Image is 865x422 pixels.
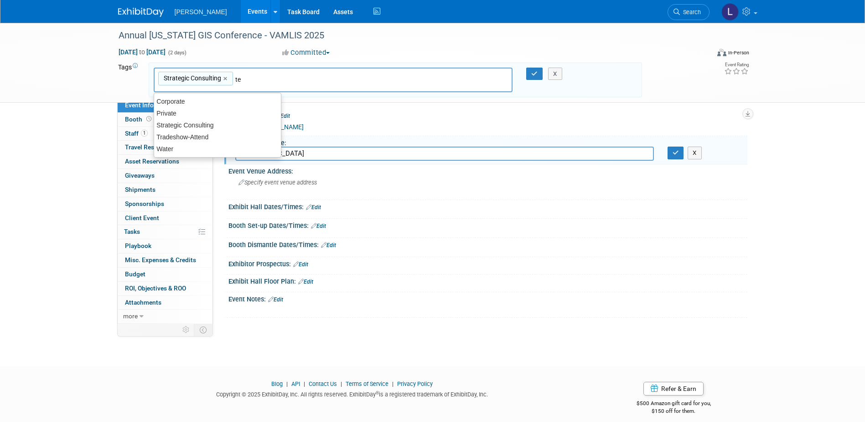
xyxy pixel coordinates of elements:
div: Event Rating [724,63,749,67]
div: Water [154,143,281,155]
span: Tasks [124,228,140,235]
span: Booth not reserved yet [145,116,153,122]
span: | [301,380,307,387]
a: Search [668,4,710,20]
span: more [123,312,138,320]
span: (2 days) [167,50,186,56]
span: Search [680,9,701,16]
div: Annual [US_STATE] GIS Conference - VAMLIS 2025 [115,27,696,44]
span: Asset Reservations [125,158,179,165]
img: Format-Inperson.png [717,49,726,56]
span: to [138,48,146,56]
div: Private [154,107,281,119]
a: Edit [293,261,308,268]
td: Tags [118,63,140,98]
img: ExhibitDay [118,8,164,17]
span: | [284,380,290,387]
div: Booth Set-up Dates/Times: [228,219,747,231]
a: Shipments [118,183,212,197]
a: Booth [118,113,212,127]
div: Event Website: [228,109,747,121]
a: Edit [306,204,321,211]
a: Client Event [118,211,212,225]
span: [DATE] [DATE] [118,48,166,56]
a: Staff1 [118,127,212,141]
div: Exhibit Hall Floor Plan: [228,274,747,286]
a: Budget [118,268,212,281]
a: Edit [298,279,313,285]
input: Type tag and hit enter [235,75,363,84]
span: ROI, Objectives & ROO [125,285,186,292]
span: Sponsorships [125,200,164,207]
a: Asset Reservations [118,155,212,169]
span: Strategic Consulting [162,74,221,83]
div: $150 off for them. [600,407,747,415]
span: | [390,380,396,387]
span: Event Information [125,101,176,109]
button: X [688,147,702,159]
a: Misc. Expenses & Credits [118,253,212,267]
a: Privacy Policy [397,380,433,387]
div: Event Venue Name: [228,136,747,148]
a: Edit [268,296,283,303]
a: Travel Reservations [118,141,212,154]
div: Booth Dismantle Dates/Times: [228,238,747,250]
a: Playbook [118,239,212,253]
a: API [291,380,300,387]
a: Contact Us [309,380,337,387]
a: Tasks [118,225,212,239]
span: Playbook [125,242,151,249]
a: Event Information [118,99,212,112]
sup: ® [376,390,379,396]
span: | [338,380,344,387]
a: Edit [275,113,290,119]
span: Client Event [125,214,159,222]
a: Sponsorships [118,197,212,211]
a: Giveaways [118,169,212,183]
div: In-Person [728,49,749,56]
div: Event Venue Address: [228,164,747,176]
span: Shipments [125,186,155,193]
span: Staff [125,130,148,137]
a: Edit [321,242,336,248]
a: Edit [311,223,326,229]
img: Latice Spann [721,3,739,21]
div: Event Notes: [228,292,747,304]
span: Attachments [125,299,161,306]
div: Corporate [154,95,281,107]
span: [PERSON_NAME] [175,8,227,16]
span: 1 [141,130,148,137]
div: Exhibit Hall Dates/Times: [228,200,747,212]
button: Committed [279,48,333,58]
div: Event Format [656,47,750,61]
a: Terms of Service [346,380,388,387]
td: Personalize Event Tab Strip [178,324,194,336]
span: Travel Reservations [125,143,181,151]
a: Attachments [118,296,212,310]
div: Tradeshow-Attend [154,131,281,143]
button: X [548,68,562,80]
div: $500 Amazon gift card for you, [600,394,747,415]
span: Misc. Expenses & Credits [125,256,196,264]
span: Booth [125,116,153,123]
a: × [223,74,229,84]
span: Giveaways [125,172,155,179]
span: Budget [125,270,145,278]
span: Specify event venue address [238,179,317,186]
a: more [118,310,212,323]
div: Strategic Consulting [154,119,281,131]
a: ROI, Objectives & ROO [118,282,212,295]
div: Exhibitor Prospectus: [228,257,747,269]
td: Toggle Event Tabs [194,324,212,336]
a: Blog [271,380,283,387]
div: Copyright © 2025 ExhibitDay, Inc. All rights reserved. ExhibitDay is a registered trademark of Ex... [118,388,587,399]
a: Refer & Earn [643,382,704,396]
